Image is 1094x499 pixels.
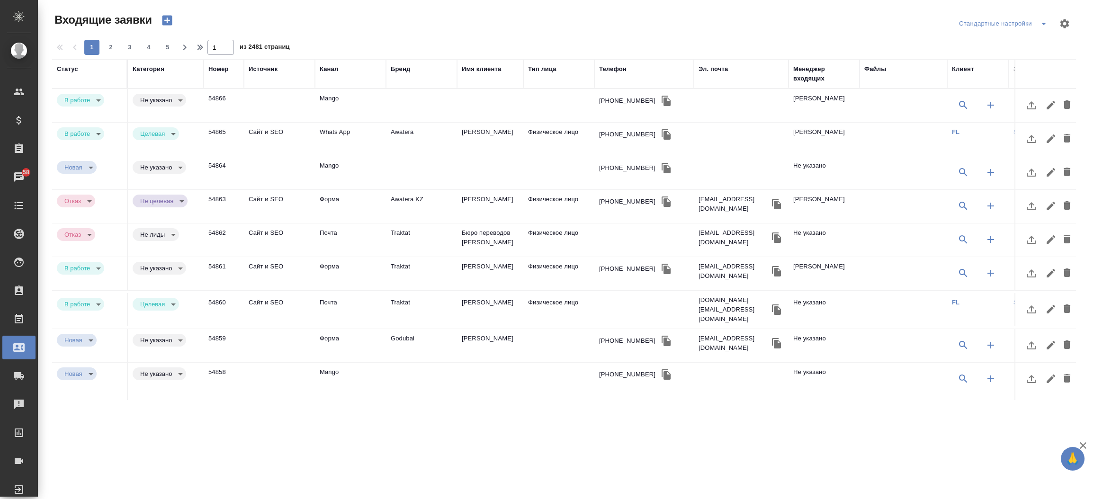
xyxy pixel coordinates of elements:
[1043,94,1059,116] button: Редактировать
[1043,262,1059,285] button: Редактировать
[244,257,315,290] td: Сайт и SEO
[386,329,457,362] td: Godubai
[457,257,523,290] td: [PERSON_NAME]
[770,264,784,278] button: Скопировать
[979,367,1002,390] button: Создать клиента
[789,257,860,290] td: [PERSON_NAME]
[599,264,655,274] div: [PHONE_NUMBER]
[1059,127,1075,150] button: Удалить
[659,94,673,108] button: Скопировать
[391,64,410,74] div: Бренд
[133,127,179,140] div: В работе
[156,12,179,28] button: Создать
[1043,195,1059,217] button: Редактировать
[1059,262,1075,285] button: Удалить
[1043,127,1059,150] button: Редактировать
[315,329,386,362] td: Форма
[137,130,168,138] button: Целевая
[979,94,1002,116] button: Создать клиента
[789,156,860,189] td: Не указано
[204,156,244,189] td: 54864
[952,195,975,217] button: Выбрать клиента
[1013,161,1036,184] button: Привязать к существующему заказу
[1043,161,1059,184] button: Редактировать
[244,123,315,156] td: Сайт и SEO
[57,228,95,241] div: В работе
[137,264,175,272] button: Не указано
[789,396,860,429] td: Не указано
[315,156,386,189] td: Mango
[1013,195,1036,217] button: Привязать к существующему заказу
[62,96,93,104] button: В работе
[1020,298,1043,321] button: Загрузить файл
[52,12,152,27] span: Входящие заявки
[57,161,97,174] div: В работе
[659,367,673,382] button: Скопировать
[793,64,855,83] div: Менеджер входящих
[386,123,457,156] td: Awatera
[457,396,523,429] td: Бюро переводов [PERSON_NAME]
[133,334,186,347] div: В работе
[103,43,118,52] span: 2
[204,329,244,362] td: 54859
[1013,228,1036,251] button: Привязать к существующему заказу
[1043,367,1059,390] button: Редактировать
[789,223,860,257] td: Не указано
[315,293,386,326] td: Почта
[133,94,186,107] div: В работе
[122,43,137,52] span: 3
[137,197,176,205] button: Не целевая
[62,163,85,171] button: Новая
[133,228,199,241] div: Это спам, фрилансеры, текущие клиенты и т.д.
[137,336,175,344] button: Не указано
[659,262,673,276] button: Скопировать
[1061,447,1085,471] button: 🙏
[599,370,655,379] div: [PHONE_NUMBER]
[457,223,523,257] td: Бюро переводов [PERSON_NAME]
[160,43,175,52] span: 5
[204,363,244,396] td: 54858
[457,190,523,223] td: [PERSON_NAME]
[62,130,93,138] button: В работе
[523,257,594,290] td: Физическое лицо
[789,190,860,223] td: [PERSON_NAME]
[315,123,386,156] td: Whats App
[699,295,770,324] p: [DOMAIN_NAME][EMAIL_ADDRESS][DOMAIN_NAME]
[659,195,673,209] button: Скопировать
[523,123,594,156] td: Физическое лицо
[57,367,97,380] div: В работе
[789,89,860,122] td: [PERSON_NAME]
[240,41,290,55] span: из 2481 страниц
[1013,262,1036,285] button: Привязать к существующему заказу
[386,396,457,429] td: Traktat
[62,197,84,205] button: Отказ
[244,293,315,326] td: Сайт и SEO
[1020,228,1043,251] button: Загрузить файл
[1013,334,1036,356] button: Привязать к существующему заказу
[952,128,959,135] a: FL
[62,370,85,378] button: Новая
[457,329,523,362] td: [PERSON_NAME]
[137,231,168,239] button: Не лиды
[1020,161,1043,184] button: Загрузить файл
[1013,94,1036,116] button: Привязать к существующему заказу
[659,127,673,142] button: Скопировать
[599,130,655,139] div: [PHONE_NUMBER]
[528,64,556,74] div: Тип лица
[659,334,673,348] button: Скопировать
[204,223,244,257] td: 54862
[952,64,974,74] div: Клиент
[1043,298,1059,321] button: Редактировать
[699,195,770,214] p: [EMAIL_ADDRESS][DOMAIN_NAME]
[137,370,175,378] button: Не указано
[315,89,386,122] td: Mango
[979,161,1002,184] button: Создать клиента
[599,64,627,74] div: Телефон
[1065,449,1081,469] span: 🙏
[1059,334,1075,356] button: Удалить
[62,231,84,239] button: Отказ
[315,363,386,396] td: Mango
[386,190,457,223] td: Awatera KZ
[386,293,457,326] td: Traktat
[133,367,186,380] div: В работе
